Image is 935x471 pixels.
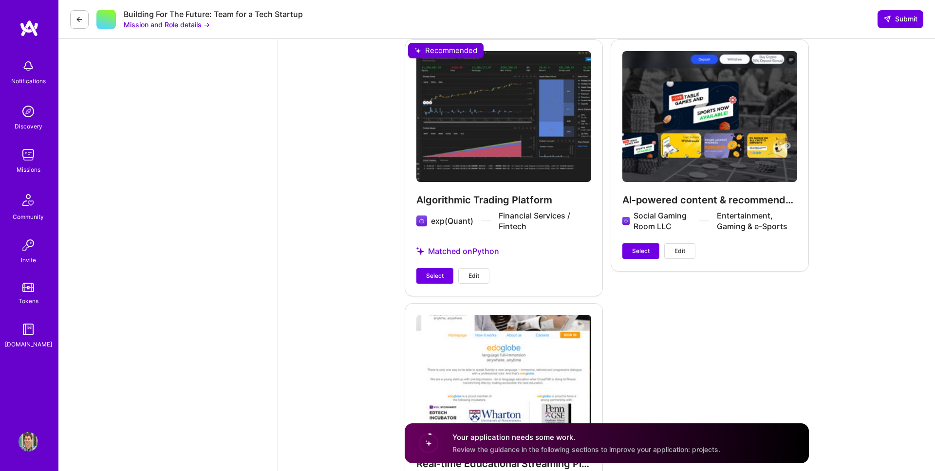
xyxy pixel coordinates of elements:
span: Submit [883,14,917,24]
button: Submit [878,10,923,28]
div: Notifications [11,76,46,86]
button: Select [622,243,659,259]
button: Edit [664,243,695,259]
img: User Avatar [19,432,38,452]
img: Invite [19,235,38,255]
img: logo [19,19,39,37]
button: Edit [458,268,489,284]
div: [DOMAIN_NAME] [5,339,52,349]
span: Edit [468,272,479,280]
i: icon LeftArrowDark [75,16,83,23]
i: icon SendLight [883,15,891,23]
img: guide book [19,320,38,339]
img: discovery [19,102,38,121]
button: Select [416,268,453,284]
div: Discovery [15,121,42,131]
img: bell [19,56,38,76]
span: Select [426,272,444,280]
h4: Your application needs some work. [452,432,720,442]
span: Review the guidance in the following sections to improve your application: projects. [452,445,720,453]
span: Select [632,247,650,255]
img: teamwork [19,145,38,164]
div: Community [13,212,44,222]
img: tokens [22,283,34,292]
div: Tokens [19,296,38,306]
div: Invite [21,255,36,265]
span: Edit [674,247,685,255]
div: Building For The Future: Team for a Tech Startup [124,9,303,19]
div: Missions [17,164,40,175]
img: Community [17,188,40,212]
button: Mission and Role details → [124,19,210,30]
a: User Avatar [16,432,40,452]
